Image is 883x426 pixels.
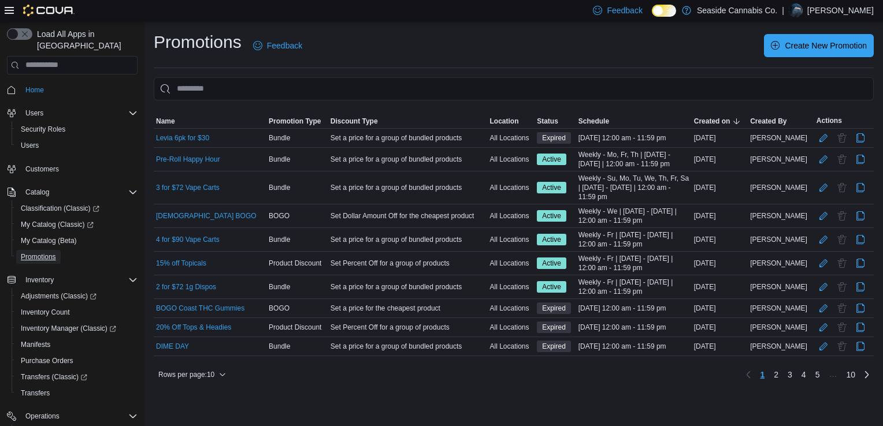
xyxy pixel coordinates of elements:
a: Security Roles [16,122,70,136]
button: Created By [748,114,814,128]
button: My Catalog (Beta) [12,233,142,249]
div: Set a price for a group of bundled products [328,181,488,195]
div: Set Dollar Amount Off for the cheapest product [328,209,488,223]
a: Classification (Classic) [16,201,104,215]
div: [DATE] [692,320,748,334]
span: Promotion Type [269,117,321,126]
button: Delete Promotion [835,339,849,353]
button: Clone Promotion [854,320,867,334]
span: 3 [788,369,792,380]
span: All Locations [489,304,529,313]
button: Schedule [576,114,692,128]
button: Operations [21,409,64,423]
span: [PERSON_NAME] [750,304,807,313]
button: Delete Promotion [835,233,849,246]
span: Expired [537,322,571,333]
button: Edit Promotion [817,233,830,246]
a: Inventory Manager (Classic) [12,320,142,337]
span: Bundle [269,342,290,351]
button: Clone Promotion [854,339,867,353]
button: Location [487,114,535,128]
div: [DATE] [692,152,748,166]
button: Clone Promotion [854,152,867,166]
span: All Locations [489,259,529,268]
span: Feedback [267,40,302,51]
button: Clone Promotion [854,181,867,195]
span: Bundle [269,133,290,143]
span: Inventory Count [16,305,138,319]
span: [DATE] 12:00 am - 11:59 pm [578,304,666,313]
div: [DATE] [692,256,748,270]
button: Delete Promotion [835,280,849,294]
span: Expired [542,303,566,313]
button: Delete Promotion [835,131,849,145]
span: Adjustments (Classic) [16,289,138,303]
span: [PERSON_NAME] [750,323,807,332]
a: 15% off Topicals [156,259,206,268]
a: My Catalog (Classic) [16,218,98,231]
button: Edit Promotion [817,256,830,270]
span: Users [25,109,43,118]
span: Create New Promotion [785,40,867,51]
span: My Catalog (Classic) [21,220,94,229]
span: Manifests [16,338,138,352]
span: Weekly - Fr | [DATE] - [DATE] | 12:00 am - 11:59 pm [578,278,689,296]
span: 4 [802,369,806,380]
span: [DATE] 12:00 am - 11:59 pm [578,323,666,332]
button: Transfers [12,385,142,401]
a: Customers [21,162,64,176]
button: Inventory [2,272,142,288]
button: Previous page [741,368,755,382]
span: Created By [750,117,786,126]
span: Weekly - We | [DATE] - [DATE] | 12:00 am - 11:59 pm [578,207,689,225]
button: Delete Promotion [835,256,849,270]
span: Schedule [578,117,609,126]
button: Edit Promotion [817,181,830,195]
span: 2 [774,369,778,380]
span: Active [542,154,561,165]
button: Users [12,137,142,154]
button: Discount Type [328,114,488,128]
span: [PERSON_NAME] [750,133,807,143]
a: Feedback [248,34,307,57]
button: Rows per page:10 [154,368,231,382]
span: Classification (Classic) [16,201,138,215]
button: Promotion Type [266,114,328,128]
div: [DATE] [692,233,748,246]
span: Adjustments (Classic) [21,292,97,301]
span: Active [537,234,566,245]
span: Discount Type [331,117,378,126]
button: Users [2,105,142,121]
span: All Locations [489,342,529,351]
a: Promotions [16,250,61,264]
button: Manifests [12,337,142,353]
span: [PERSON_NAME] [750,183,807,192]
button: Created on [692,114,748,128]
button: Edit Promotion [817,209,830,223]
span: Bundle [269,183,290,192]
span: Customers [25,165,59,174]
div: Set Percent Off for a group of products [328,256,488,270]
span: Transfers (Classic) [21,372,87,382]
button: Edit Promotion [817,320,830,334]
button: Create New Promotion [764,34,874,57]
a: DIME DAY [156,342,189,351]
button: Operations [2,408,142,424]
p: Seaside Cannabis Co. [697,3,777,17]
a: BOGO Coast THC Gummies [156,304,244,313]
a: Users [16,139,43,152]
button: Clone Promotion [854,233,867,246]
button: Security Roles [12,121,142,137]
button: Edit Promotion [817,152,830,166]
span: Expired [542,133,566,143]
span: Feedback [607,5,642,16]
div: Set a price for a group of bundled products [328,233,488,246]
button: Clone Promotion [854,301,867,315]
div: Set a price for a group of bundled products [328,131,488,145]
a: 2 for $72 1g Dispos [156,282,216,292]
span: [PERSON_NAME] [750,155,807,164]
span: Catalog [25,188,49,197]
a: Adjustments (Classic) [16,289,101,303]
button: Edit Promotion [817,131,830,145]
